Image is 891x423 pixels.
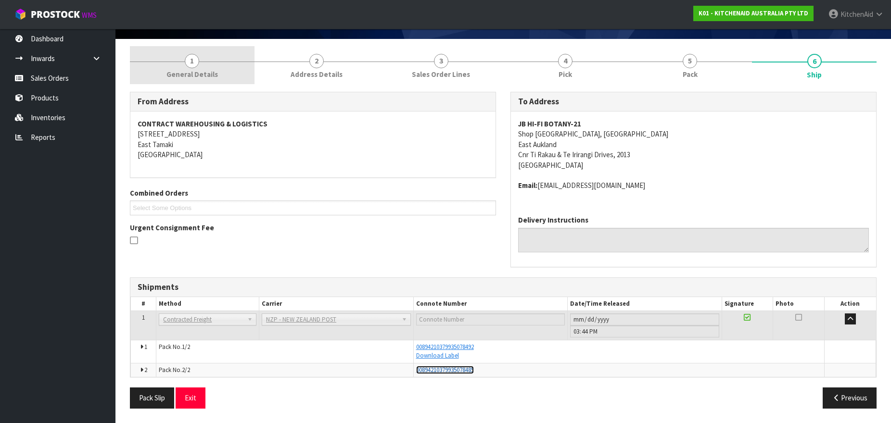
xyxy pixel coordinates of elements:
[683,69,698,79] span: Pack
[176,387,205,408] button: Exit
[156,340,413,363] td: Pack No.
[773,297,825,311] th: Photo
[416,313,565,325] input: Connote Number
[138,119,488,160] address: [STREET_ADDRESS] East Tamaki [GEOGRAPHIC_DATA]
[156,363,413,377] td: Pack No.
[266,314,397,325] span: NZP - NEW ZEALAND POST
[568,297,722,311] th: Date/Time Released
[413,297,567,311] th: Connote Number
[138,119,267,128] strong: CONTRACT WAREHOUSING & LOGISTICS
[166,69,218,79] span: General Details
[138,97,488,106] h3: From Address
[144,343,147,351] span: 1
[309,54,324,68] span: 2
[31,8,80,21] span: ProStock
[518,119,581,128] strong: JB HI-FI BOTANY-21
[182,343,190,351] span: 1/2
[518,181,537,190] strong: email
[825,297,876,311] th: Action
[683,54,697,68] span: 5
[699,9,808,17] strong: K01 - KITCHENAID AUSTRALIA PTY LTD
[142,313,145,322] span: 1
[722,297,773,311] th: Signature
[416,366,474,374] a: 00894210379935078485
[559,69,572,79] span: Pick
[130,85,877,416] span: Ship
[416,351,459,360] a: Download Label
[130,223,214,233] label: Urgent Consignment Fee
[518,180,869,190] address: [EMAIL_ADDRESS][DOMAIN_NAME]
[185,54,199,68] span: 1
[416,343,474,351] a: 00894210379935078492
[807,54,822,68] span: 6
[412,69,470,79] span: Sales Order Lines
[840,10,873,19] span: KitchenAid
[138,283,869,292] h3: Shipments
[130,387,174,408] button: Pack Slip
[518,215,588,225] label: Delivery Instructions
[558,54,573,68] span: 4
[434,54,448,68] span: 3
[291,69,343,79] span: Address Details
[823,387,877,408] button: Previous
[144,366,147,374] span: 2
[82,11,97,20] small: WMS
[518,97,869,106] h3: To Address
[156,297,259,311] th: Method
[518,119,869,170] address: Shop [GEOGRAPHIC_DATA], [GEOGRAPHIC_DATA] East Aukland Cnr Ti Rakau & Te Irirangi Drives, 2013 [G...
[131,297,156,311] th: #
[182,366,190,374] span: 2/2
[259,297,413,311] th: Carrier
[163,314,243,325] span: Contracted Freight
[807,70,822,80] span: Ship
[130,188,188,198] label: Combined Orders
[14,8,26,20] img: cube-alt.png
